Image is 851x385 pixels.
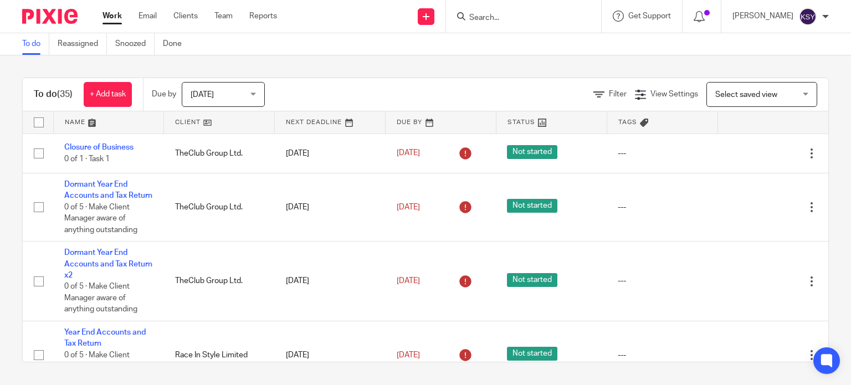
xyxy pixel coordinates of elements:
[628,12,671,20] span: Get Support
[507,199,557,213] span: Not started
[618,275,706,286] div: ---
[275,242,386,321] td: [DATE]
[164,242,275,321] td: TheClub Group Ltd.
[397,277,420,285] span: [DATE]
[64,249,152,279] a: Dormant Year End Accounts and Tax Return x2
[64,143,134,151] a: Closure of Business
[64,155,110,163] span: 0 of 1 · Task 1
[58,33,107,55] a: Reassigned
[139,11,157,22] a: Email
[618,148,706,159] div: ---
[397,203,420,211] span: [DATE]
[397,351,420,359] span: [DATE]
[214,11,233,22] a: Team
[115,33,155,55] a: Snoozed
[57,90,73,99] span: (35)
[618,350,706,361] div: ---
[64,181,152,199] a: Dormant Year End Accounts and Tax Return
[507,273,557,287] span: Not started
[173,11,198,22] a: Clients
[507,145,557,159] span: Not started
[249,11,277,22] a: Reports
[732,11,793,22] p: [PERSON_NAME]
[609,90,627,98] span: Filter
[34,89,73,100] h1: To do
[164,173,275,241] td: TheClub Group Ltd.
[507,347,557,361] span: Not started
[64,351,137,382] span: 0 of 5 · Make Client Manager aware of anything outstanding
[618,202,706,213] div: ---
[275,134,386,173] td: [DATE]
[64,203,137,234] span: 0 of 5 · Make Client Manager aware of anything outstanding
[22,9,78,24] img: Pixie
[84,82,132,107] a: + Add task
[64,328,146,347] a: Year End Accounts and Tax Return
[152,89,176,100] p: Due by
[275,173,386,241] td: [DATE]
[191,91,214,99] span: [DATE]
[618,119,637,125] span: Tags
[102,11,122,22] a: Work
[799,8,817,25] img: svg%3E
[650,90,698,98] span: View Settings
[468,13,568,23] input: Search
[715,91,777,99] span: Select saved view
[164,134,275,173] td: TheClub Group Ltd.
[64,283,137,313] span: 0 of 5 · Make Client Manager aware of anything outstanding
[22,33,49,55] a: To do
[397,150,420,157] span: [DATE]
[163,33,190,55] a: Done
